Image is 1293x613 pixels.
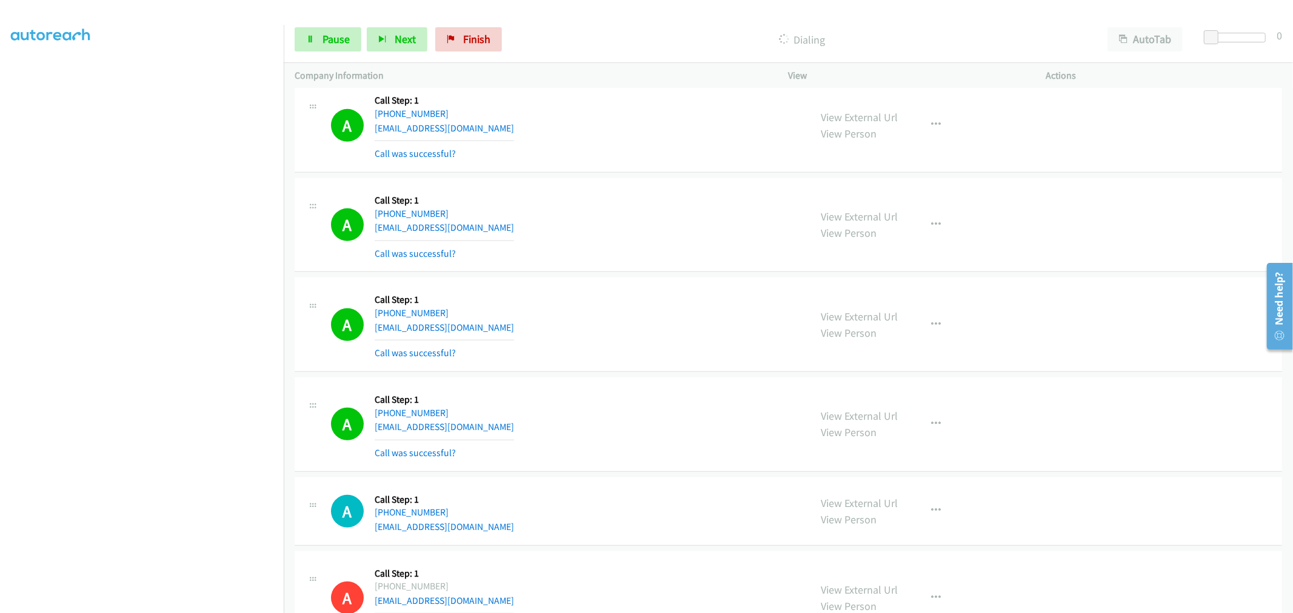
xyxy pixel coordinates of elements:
a: Call was successful? [375,347,456,359]
a: View External Url [821,409,898,423]
span: Pause [322,32,350,46]
a: View External Url [821,110,898,124]
iframe: To enrich screen reader interactions, please activate Accessibility in Grammarly extension settings [11,36,284,611]
span: Finish [463,32,490,46]
a: View Person [821,226,877,240]
a: [EMAIL_ADDRESS][DOMAIN_NAME] [375,122,514,134]
a: View Person [821,127,877,141]
h1: A [331,408,364,440]
span: Next [395,32,416,46]
iframe: Resource Center [1258,258,1293,354]
h5: Call Step: 1 [375,94,514,107]
a: [PHONE_NUMBER] [375,506,449,518]
h5: Call Step: 1 [375,294,514,306]
a: Finish [435,27,502,51]
a: [EMAIL_ADDRESS][DOMAIN_NAME] [375,322,514,333]
button: AutoTab [1108,27,1183,51]
a: View External Url [821,496,898,510]
button: Next [367,27,427,51]
a: View Person [821,599,877,613]
a: Call was successful? [375,248,456,259]
h1: A [331,208,364,241]
p: Actions [1046,68,1282,83]
a: [EMAIL_ADDRESS][DOMAIN_NAME] [375,222,514,233]
a: Call was successful? [375,447,456,459]
h1: A [331,109,364,142]
p: Company Information [295,68,767,83]
div: [PHONE_NUMBER] [375,579,514,594]
a: View Person [821,512,877,526]
a: View External Url [821,210,898,224]
a: [PHONE_NUMBER] [375,307,449,319]
a: View External Url [821,310,898,323]
h5: Call Step: 1 [375,568,514,580]
h1: A [331,308,364,341]
h5: Call Step: 1 [375,394,514,406]
a: [EMAIL_ADDRESS][DOMAIN_NAME] [375,421,514,432]
a: View External Url [821,583,898,597]
h5: Call Step: 1 [375,194,514,207]
a: [EMAIL_ADDRESS][DOMAIN_NAME] [375,521,514,532]
p: View [789,68,1024,83]
a: [PHONE_NUMBER] [375,407,449,419]
a: [EMAIL_ADDRESS][DOMAIN_NAME] [375,595,514,606]
div: 0 [1277,27,1282,44]
p: Dialing [518,31,1086,48]
a: View Person [821,326,877,340]
h5: Call Step: 1 [375,494,514,506]
a: [PHONE_NUMBER] [375,108,449,119]
a: View Person [821,425,877,439]
a: [PHONE_NUMBER] [375,208,449,219]
h1: A [331,495,364,528]
a: Call was successful? [375,148,456,159]
a: Pause [295,27,361,51]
